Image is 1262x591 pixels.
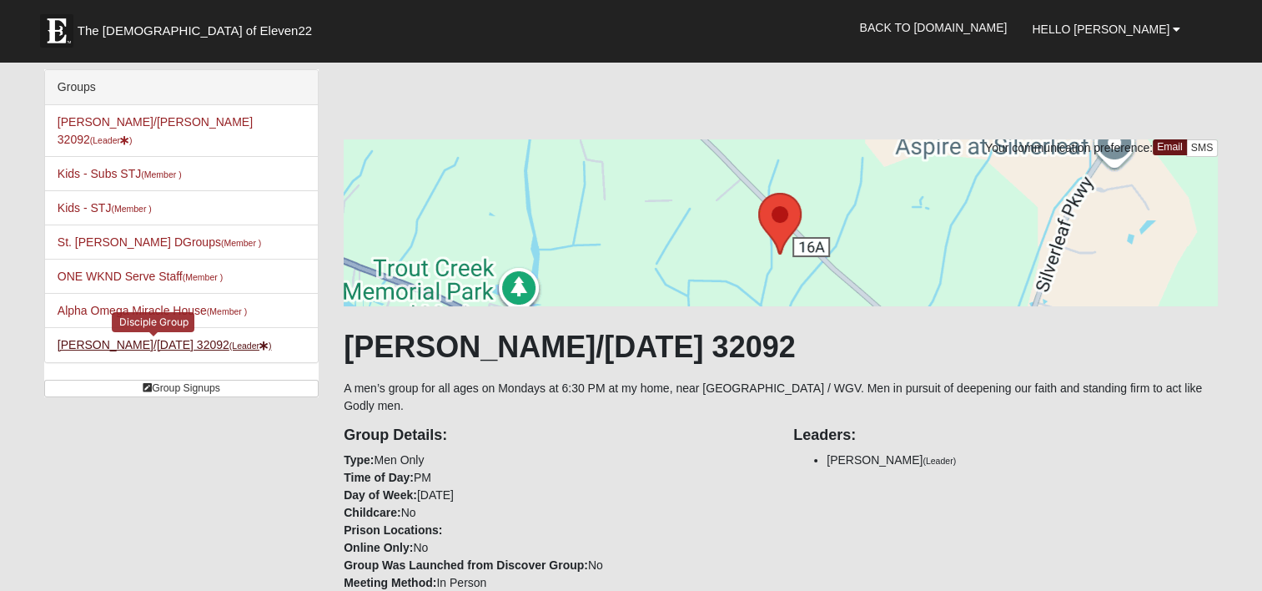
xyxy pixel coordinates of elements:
a: [PERSON_NAME]/[DATE] 32092(Leader) [58,338,272,351]
h4: Leaders: [793,427,1218,445]
a: The [DEMOGRAPHIC_DATA] of Eleven22 [32,6,365,48]
span: Your communication preference: [985,141,1153,154]
img: Eleven22 logo [40,14,73,48]
a: Kids - Subs STJ(Member ) [58,167,182,180]
a: Email [1153,139,1187,155]
strong: Day of Week: [344,488,417,502]
a: ONE WKND Serve Staff(Member ) [58,270,223,283]
a: SMS [1186,139,1219,157]
small: (Member ) [141,169,181,179]
a: Hello [PERSON_NAME] [1019,8,1193,50]
small: (Member ) [183,272,223,282]
a: Kids - STJ(Member ) [58,201,152,215]
h1: [PERSON_NAME]/[DATE] 32092 [344,329,1218,365]
span: The [DEMOGRAPHIC_DATA] of Eleven22 [78,23,312,39]
a: Alpha Omega Miracle House(Member ) [58,304,247,317]
strong: Time of Day: [344,471,414,484]
strong: Childcare: [344,506,400,519]
li: [PERSON_NAME] [827,452,1218,469]
strong: Type: [344,453,374,467]
div: Disciple Group [112,312,194,331]
a: Back to [DOMAIN_NAME] [847,7,1019,48]
small: (Leader ) [229,341,272,351]
small: (Member ) [111,204,151,214]
small: (Member ) [207,306,247,316]
a: Group Signups [44,380,319,397]
a: St. [PERSON_NAME] DGroups(Member ) [58,235,261,249]
strong: Online Only: [344,541,413,554]
small: (Leader) [923,456,956,466]
h4: Group Details: [344,427,768,445]
a: [PERSON_NAME]/[PERSON_NAME] 32092(Leader) [58,115,253,146]
strong: Prison Locations: [344,523,442,537]
small: (Leader ) [90,135,133,145]
strong: Group Was Launched from Discover Group: [344,558,588,572]
span: Hello [PERSON_NAME] [1032,23,1169,36]
small: (Member ) [221,238,261,248]
div: Groups [45,70,318,105]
